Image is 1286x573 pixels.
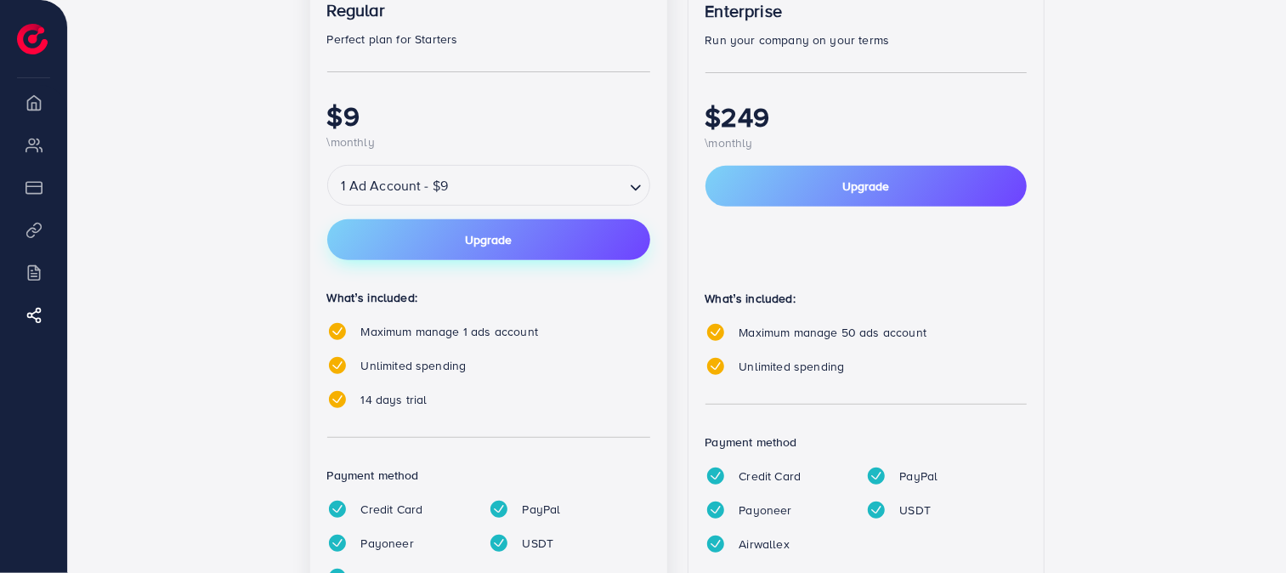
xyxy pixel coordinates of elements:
[327,389,348,410] img: tick
[327,165,650,206] div: Search for option
[739,466,802,486] p: Credit Card
[705,322,726,343] img: tick
[327,287,650,308] p: What’s included:
[327,465,650,485] p: Payment method
[327,533,348,553] img: tick
[900,500,932,520] p: USDT
[705,1,1027,21] p: Enterprise
[338,170,452,201] span: 1 Ad Account - $9
[1214,496,1273,560] iframe: Chat
[327,321,348,342] img: tick
[705,288,1027,309] p: What’s included:
[739,500,792,520] p: Payoneer
[523,499,561,519] p: PayPal
[327,219,650,260] button: Upgrade
[705,466,726,486] img: tick
[489,533,509,553] img: tick
[705,134,753,151] span: \monthly
[361,533,414,553] p: Payoneer
[361,499,423,519] p: Credit Card
[327,99,650,132] h1: $9
[327,499,348,519] img: tick
[327,355,348,376] img: tick
[361,323,538,340] span: Maximum manage 1 ads account
[705,356,726,377] img: tick
[739,534,790,554] p: Airwallex
[866,466,887,486] img: tick
[705,534,726,554] img: tick
[866,500,887,520] img: tick
[465,234,512,246] span: Upgrade
[489,499,509,519] img: tick
[900,466,938,486] p: PayPal
[705,432,1027,452] p: Payment method
[739,358,845,375] span: Unlimited spending
[327,133,375,150] span: \monthly
[739,324,927,341] span: Maximum manage 50 ads account
[361,391,428,408] span: 14 days trial
[842,178,889,195] span: Upgrade
[523,533,554,553] p: USDT
[17,24,48,54] img: logo
[705,500,726,520] img: tick
[705,100,1027,133] h1: $249
[705,166,1027,207] button: Upgrade
[327,29,650,49] p: Perfect plan for Starters
[453,171,622,201] input: Search for option
[705,30,1027,50] p: Run your company on your terms
[361,357,467,374] span: Unlimited spending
